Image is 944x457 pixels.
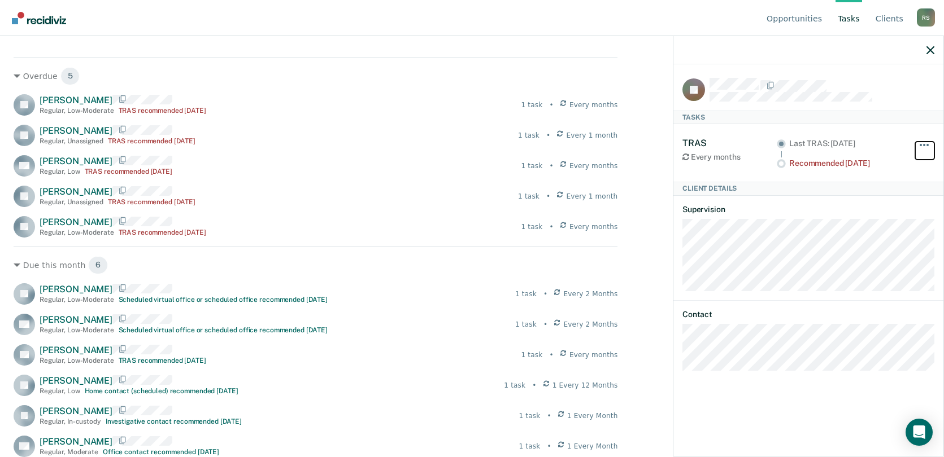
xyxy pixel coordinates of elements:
[119,107,206,115] div: TRAS recommended [DATE]
[906,419,933,446] div: Open Intercom Messenger
[682,310,934,319] dt: Contact
[85,168,172,175] div: TRAS recommended [DATE]
[549,222,553,232] div: •
[519,411,540,421] div: 1 task
[40,125,112,136] span: [PERSON_NAME]
[85,387,238,395] div: Home contact (scheduled) recommended [DATE]
[106,418,242,425] div: Investigative contact recommended [DATE]
[549,100,553,110] div: •
[119,357,206,364] div: TRAS recommended [DATE]
[40,314,112,325] span: [PERSON_NAME]
[546,191,550,201] div: •
[521,350,543,360] div: 1 task
[103,448,219,456] div: Office contact recommended [DATE]
[119,296,328,304] div: Scheduled virtual office or scheduled office recommended [DATE]
[40,168,80,175] div: Regular , Low
[40,156,112,166] span: [PERSON_NAME]
[40,357,114,364] div: Regular , Low-Moderate
[682,205,934,214] dt: Supervision
[789,159,903,168] div: Recommended [DATE]
[40,345,112,355] span: [PERSON_NAME]
[108,198,195,206] div: TRAS recommended [DATE]
[12,12,66,24] img: Recidiviz
[547,411,551,421] div: •
[504,380,525,390] div: 1 task
[569,100,618,110] span: Every months
[532,380,536,390] div: •
[40,284,112,295] span: [PERSON_NAME]
[567,191,618,201] span: Every 1 month
[546,130,550,140] div: •
[521,222,543,232] div: 1 task
[40,296,114,304] div: Regular , Low-Moderate
[563,289,617,299] span: Every 2 Months
[40,387,80,395] div: Regular , Low
[549,350,553,360] div: •
[88,256,108,274] span: 6
[917,8,935,27] button: Profile dropdown button
[547,441,551,451] div: •
[569,222,618,232] span: Every months
[515,319,537,329] div: 1 task
[569,161,618,171] span: Every months
[14,256,617,274] div: Due this month
[40,186,112,197] span: [PERSON_NAME]
[515,289,537,299] div: 1 task
[917,8,935,27] div: R S
[40,198,103,206] div: Regular , Unassigned
[521,161,543,171] div: 1 task
[673,111,943,124] div: Tasks
[569,350,618,360] span: Every months
[553,380,618,390] span: 1 Every 12 Months
[40,228,114,236] div: Regular , Low-Moderate
[40,406,112,416] span: [PERSON_NAME]
[789,139,903,148] div: Last TRAS: [DATE]
[40,418,101,425] div: Regular , In-custody
[40,326,114,334] div: Regular , Low-Moderate
[682,152,777,162] div: Every months
[119,326,328,334] div: Scheduled virtual office or scheduled office recommended [DATE]
[40,217,112,227] span: [PERSON_NAME]
[543,289,547,299] div: •
[14,67,617,85] div: Overdue
[40,448,98,456] div: Regular , Moderate
[518,191,540,201] div: 1 task
[40,436,112,447] span: [PERSON_NAME]
[518,130,540,140] div: 1 task
[40,375,112,386] span: [PERSON_NAME]
[60,67,80,85] span: 5
[549,161,553,171] div: •
[673,182,943,195] div: Client Details
[119,228,206,236] div: TRAS recommended [DATE]
[567,130,618,140] span: Every 1 month
[682,138,777,148] div: TRAS
[567,411,618,421] span: 1 Every Month
[40,95,112,106] span: [PERSON_NAME]
[521,100,543,110] div: 1 task
[567,441,618,451] span: 1 Every Month
[563,319,617,329] span: Every 2 Months
[108,137,195,145] div: TRAS recommended [DATE]
[40,107,114,115] div: Regular , Low-Moderate
[519,441,540,451] div: 1 task
[543,319,547,329] div: •
[40,137,103,145] div: Regular , Unassigned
